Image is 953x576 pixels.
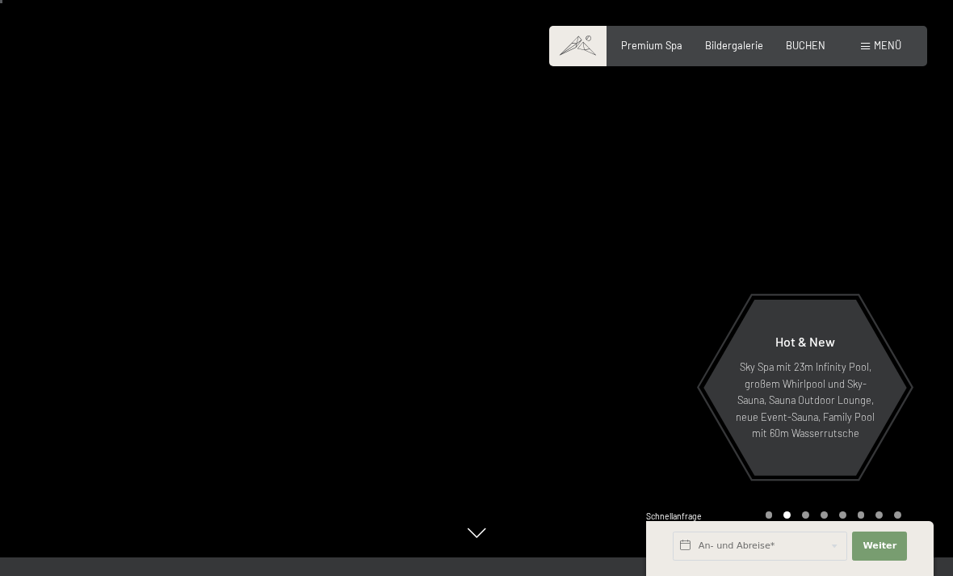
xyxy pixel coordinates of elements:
[874,39,901,52] span: Menü
[705,39,763,52] a: Bildergalerie
[775,334,835,349] span: Hot & New
[621,39,682,52] a: Premium Spa
[852,532,907,561] button: Weiter
[786,39,825,52] a: BUCHEN
[735,359,875,441] p: Sky Spa mit 23m Infinity Pool, großem Whirlpool und Sky-Sauna, Sauna Outdoor Lounge, neue Event-S...
[703,299,908,477] a: Hot & New Sky Spa mit 23m Infinity Pool, großem Whirlpool und Sky-Sauna, Sauna Outdoor Lounge, ne...
[646,511,702,521] span: Schnellanfrage
[863,540,896,553] span: Weiter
